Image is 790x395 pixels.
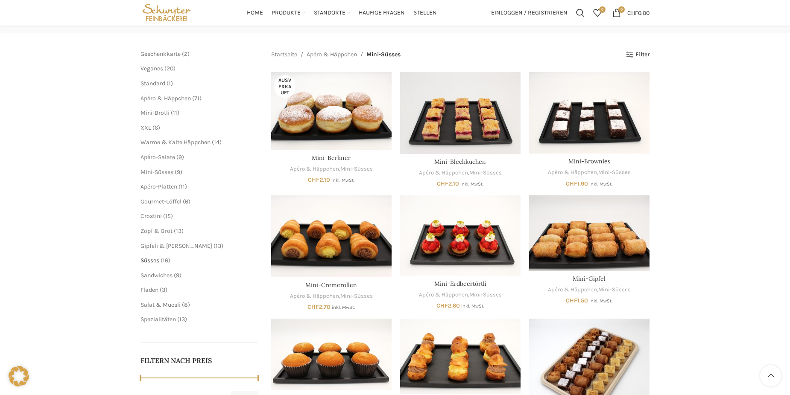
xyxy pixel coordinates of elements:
[627,9,638,16] span: CHF
[529,168,650,177] div: ,
[140,50,181,58] a: Geschenkkarte
[413,9,437,17] span: Stellen
[487,4,572,21] a: Einloggen / Registrieren
[140,301,181,308] span: Salat & Müesli
[290,292,339,300] a: Apéro & Häppchen
[271,319,392,390] a: Mini-Muffins
[185,198,188,205] span: 6
[184,301,188,308] span: 8
[140,356,258,365] h5: Filtern nach Preis
[548,168,597,177] a: Apéro & Häppchen
[140,212,162,220] a: Crostini
[419,169,468,177] a: Apéro & Häppchen
[176,272,179,279] span: 9
[271,165,392,173] div: ,
[589,181,612,187] small: inkl. MwSt.
[573,275,606,282] a: Mini-Gipfel
[566,297,577,304] span: CHF
[598,286,631,294] a: Mini-Süsses
[140,9,193,16] a: Site logo
[271,50,297,59] a: Startseite
[140,154,175,161] a: Apéro-Salate
[140,124,151,131] span: XXL
[271,195,392,277] a: Mini-Cremerollen
[271,50,401,59] nav: Breadcrumb
[167,65,173,72] span: 20
[155,124,158,131] span: 6
[177,168,180,176] span: 9
[312,154,351,162] a: Mini-Berliner
[140,139,211,146] a: Warme & Kalte Häppchen
[140,198,181,205] a: Gourmet-Löffel
[413,4,437,21] a: Stellen
[169,80,171,87] span: 1
[140,257,159,264] span: Süsses
[434,158,486,166] a: Mini-Blechkuchen
[529,72,650,154] a: Mini-Brownies
[140,242,212,250] span: Gipfeli & [PERSON_NAME]
[178,154,182,161] span: 9
[618,6,625,13] span: 0
[247,9,263,17] span: Home
[181,183,185,190] span: 11
[140,286,158,293] a: Fladen
[308,176,319,183] span: CHF
[437,180,448,187] span: CHF
[548,286,597,294] a: Apéro & Häppchen
[314,4,350,21] a: Standorte
[598,168,631,177] a: Mini-Süsses
[165,212,171,220] span: 15
[140,80,165,87] a: Standard
[308,176,330,183] bdi: 2.10
[162,286,165,293] span: 3
[491,10,568,16] span: Einloggen / Registrieren
[400,72,521,154] a: Mini-Blechkuchen
[214,139,219,146] span: 14
[140,65,163,72] a: Veganes
[140,109,170,116] a: Mini-Brötli
[197,4,487,21] div: Main navigation
[216,242,221,250] span: 13
[359,9,405,17] span: Häufige Fragen
[460,181,483,187] small: inkl. MwSt.
[271,292,392,300] div: ,
[568,157,610,165] a: Mini-Brownies
[307,50,357,59] a: Apéro & Häppchen
[589,4,606,21] div: Meine Wunschliste
[529,286,650,294] div: ,
[340,165,373,173] a: Mini-Süsses
[247,4,263,21] a: Home
[173,109,177,116] span: 11
[760,365,781,386] a: Scroll to top button
[599,6,606,13] span: 0
[140,272,173,279] span: Sandwiches
[163,257,168,264] span: 16
[305,281,357,289] a: Mini-Cremerollen
[140,95,191,102] a: Apéro & Häppchen
[419,291,468,299] a: Apéro & Häppchen
[307,303,319,311] span: CHF
[140,316,176,323] a: Spezialitäten
[461,303,484,309] small: inkl. MwSt.
[436,302,448,309] span: CHF
[627,9,650,16] bdi: 0.00
[274,75,296,98] span: Ausverkauft
[140,227,173,235] a: Zopf & Brot
[608,4,654,21] a: 0 CHF0.00
[140,168,173,176] span: Mini-Süsses
[179,316,185,323] span: 13
[314,9,345,17] span: Standorte
[469,291,502,299] a: Mini-Süsses
[307,303,331,311] bdi: 2.70
[290,165,339,173] a: Apéro & Häppchen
